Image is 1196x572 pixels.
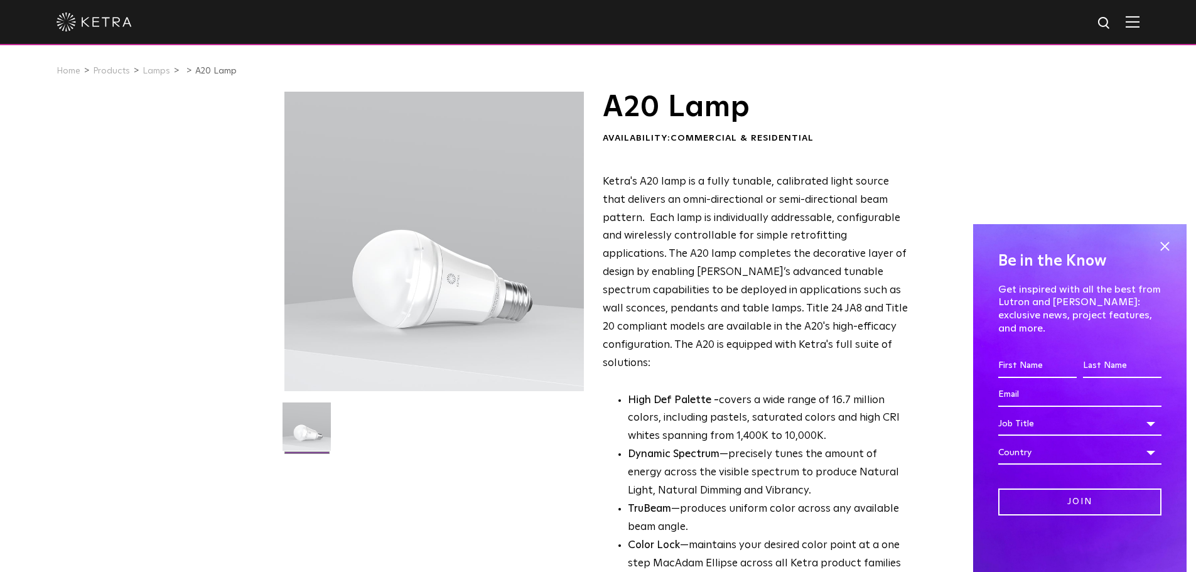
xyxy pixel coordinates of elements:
img: Hamburger%20Nav.svg [1126,16,1139,28]
input: First Name [998,354,1077,378]
h1: A20 Lamp [603,92,908,123]
div: Availability: [603,132,908,145]
input: Last Name [1083,354,1161,378]
div: Country [998,441,1161,465]
img: ketra-logo-2019-white [57,13,132,31]
span: Ketra's A20 lamp is a fully tunable, calibrated light source that delivers an omni-directional or... [603,176,908,369]
strong: High Def Palette - [628,395,719,406]
strong: Color Lock [628,540,680,551]
img: search icon [1097,16,1112,31]
p: Get inspired with all the best from Lutron and [PERSON_NAME]: exclusive news, project features, a... [998,283,1161,335]
input: Email [998,383,1161,407]
h4: Be in the Know [998,249,1161,273]
a: Lamps [143,67,170,75]
li: —produces uniform color across any available beam angle. [628,500,908,537]
strong: TruBeam [628,504,671,514]
li: —precisely tunes the amount of energy across the visible spectrum to produce Natural Light, Natur... [628,446,908,500]
div: Job Title [998,412,1161,436]
img: A20-Lamp-2021-Web-Square [283,402,331,460]
input: Join [998,488,1161,515]
span: Commercial & Residential [671,134,814,143]
a: Home [57,67,80,75]
a: A20 Lamp [195,67,237,75]
a: Products [93,67,130,75]
strong: Dynamic Spectrum [628,449,719,460]
p: covers a wide range of 16.7 million colors, including pastels, saturated colors and high CRI whit... [628,392,908,446]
